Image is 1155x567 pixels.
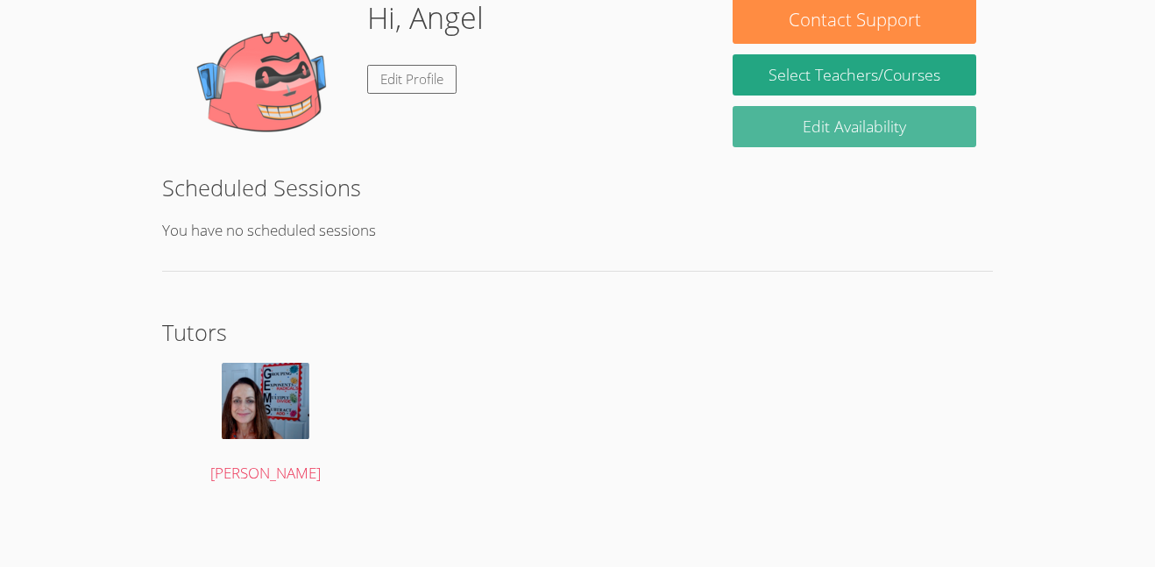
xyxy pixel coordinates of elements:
a: Edit Availability [733,106,976,147]
a: Edit Profile [367,65,457,94]
h2: Tutors [162,315,994,349]
span: [PERSON_NAME] [210,463,321,483]
img: avatar.png [222,363,309,439]
h2: Scheduled Sessions [162,171,994,204]
p: You have no scheduled sessions [162,218,994,244]
a: Select Teachers/Courses [733,54,976,96]
a: [PERSON_NAME] [178,363,352,486]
